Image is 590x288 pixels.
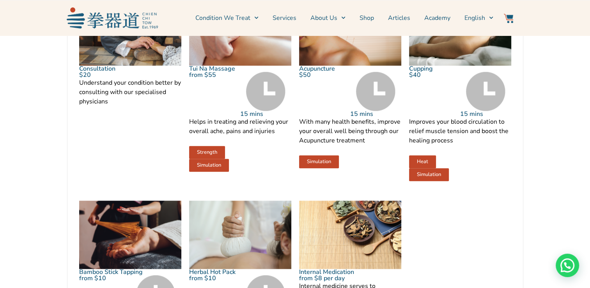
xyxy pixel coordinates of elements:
[350,111,401,117] p: 15 mins
[79,72,181,78] p: $20
[189,117,291,136] p: Helps in treating and relieving your overall ache, pains and injuries
[356,72,395,111] img: Time Grey
[504,14,513,23] img: Website Icon-03
[299,275,350,281] p: from $8 per day
[299,72,350,78] p: $50
[189,159,229,172] a: Simulation
[246,72,285,111] img: Time Grey
[409,155,436,168] a: Heat
[388,8,410,28] a: Articles
[360,8,374,28] a: Shop
[189,146,225,159] a: Strength
[197,150,217,155] span: Strength
[189,268,236,276] a: Herbal Hot Pack
[189,72,240,78] p: from $55
[273,8,296,28] a: Services
[466,72,505,111] img: Time Grey
[79,64,115,73] a: Consultation
[417,159,428,164] span: Heat
[195,8,259,28] a: Condition We Treat
[307,159,331,164] span: Simulation
[189,275,240,281] p: from $10
[189,64,235,73] a: Tui Na Massage
[79,275,130,281] p: from $10
[299,64,335,73] a: Acupuncture
[79,268,143,276] a: Bamboo Stick Tapping
[197,163,221,168] span: Simulation
[299,155,339,168] a: Simulation
[409,64,433,73] a: Cupping
[162,8,493,28] nav: Menu
[409,117,511,145] p: Improves your blood circulation to relief muscle tension and boost the healing process
[409,168,449,181] a: Simulation
[464,13,485,23] span: English
[310,8,345,28] a: About Us
[464,8,493,28] a: English
[299,268,354,276] a: Internal Medication
[424,8,450,28] a: Academy
[460,111,511,117] p: 15 mins
[240,111,291,117] p: 15 mins
[417,172,441,177] span: Simulation
[79,78,181,106] p: Understand your condition better by consulting with our specialised physicians
[409,72,460,78] p: $40
[299,117,401,145] p: With many health benefits, improve your overall well being through our Acupuncture treatment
